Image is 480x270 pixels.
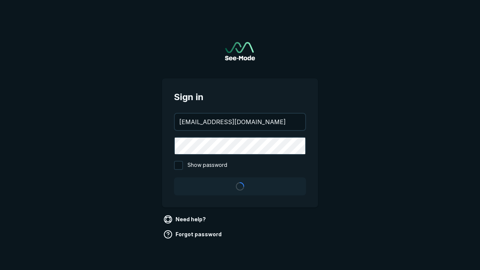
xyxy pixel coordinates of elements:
span: Sign in [174,90,306,104]
input: your@email.com [175,114,305,130]
a: Need help? [162,213,209,225]
a: Forgot password [162,228,225,240]
a: Go to sign in [225,42,255,60]
span: Show password [187,161,227,170]
img: See-Mode Logo [225,42,255,60]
